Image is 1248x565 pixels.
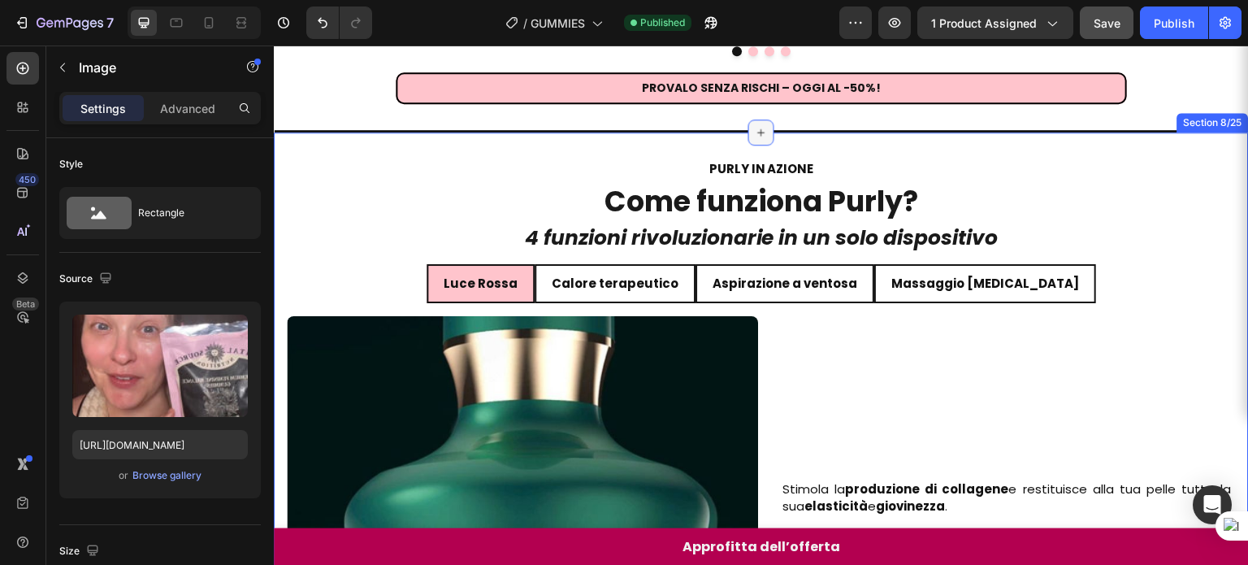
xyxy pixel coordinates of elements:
p: 7 [106,13,114,33]
div: 450 [15,173,39,186]
button: 7 [6,7,121,39]
p: Settings [80,100,126,117]
iframe: Design area [274,46,1248,565]
a: PROVALO SENZA RISCHI – OGGI AL -50%! [122,27,853,58]
div: Section 8/25 [907,70,972,85]
span: Massaggio [MEDICAL_DATA] [617,229,805,246]
span: Luce Rossa [170,229,244,246]
p: Advanced [160,100,215,117]
div: Rectangle [138,194,237,232]
div: Publish [1154,15,1194,32]
input: https://example.com/image.jpg [72,430,248,459]
span: Aspirazione a ventosa [439,229,583,246]
div: Size [59,541,102,563]
div: Beta [12,298,39,311]
span: or [119,466,128,485]
div: Source [59,268,115,290]
button: 1 product assigned [917,7,1073,39]
p: PURLY IN AZIONE [2,115,973,132]
button: Save [1080,7,1133,39]
span: GUMMIES [531,15,585,32]
strong: elasticità [531,452,594,469]
span: 1 product assigned [931,15,1037,32]
button: Publish [1140,7,1208,39]
strong: Come funziona Purly? [331,136,645,176]
button: Dot [491,1,500,11]
strong: 4 funzioni rivoluzionarie in un solo dispositivo [251,178,725,206]
div: Undo/Redo [306,7,372,39]
div: Open Intercom Messenger [1193,485,1232,524]
button: Dot [458,1,468,11]
p: Stimola la e restituisce alla tua pelle tutta la sua e . [509,435,960,469]
p: Approfitta dell’offerta [409,493,566,511]
button: Browse gallery [132,467,202,484]
div: Browse gallery [132,468,201,483]
div: Style [59,157,83,172]
span: PROVALO SENZA RISCHI – OGGI AL -50%! [368,34,607,50]
span: / [523,15,527,32]
img: preview-image [72,315,248,417]
button: Dot [474,1,484,11]
span: Save [1094,16,1120,30]
span: Published [640,15,685,30]
strong: giovinezza [602,452,671,469]
strong: produzione di collagene [571,435,734,452]
p: Image [79,58,217,77]
span: Calore terapeutico [278,229,405,246]
button: Dot [507,1,517,11]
